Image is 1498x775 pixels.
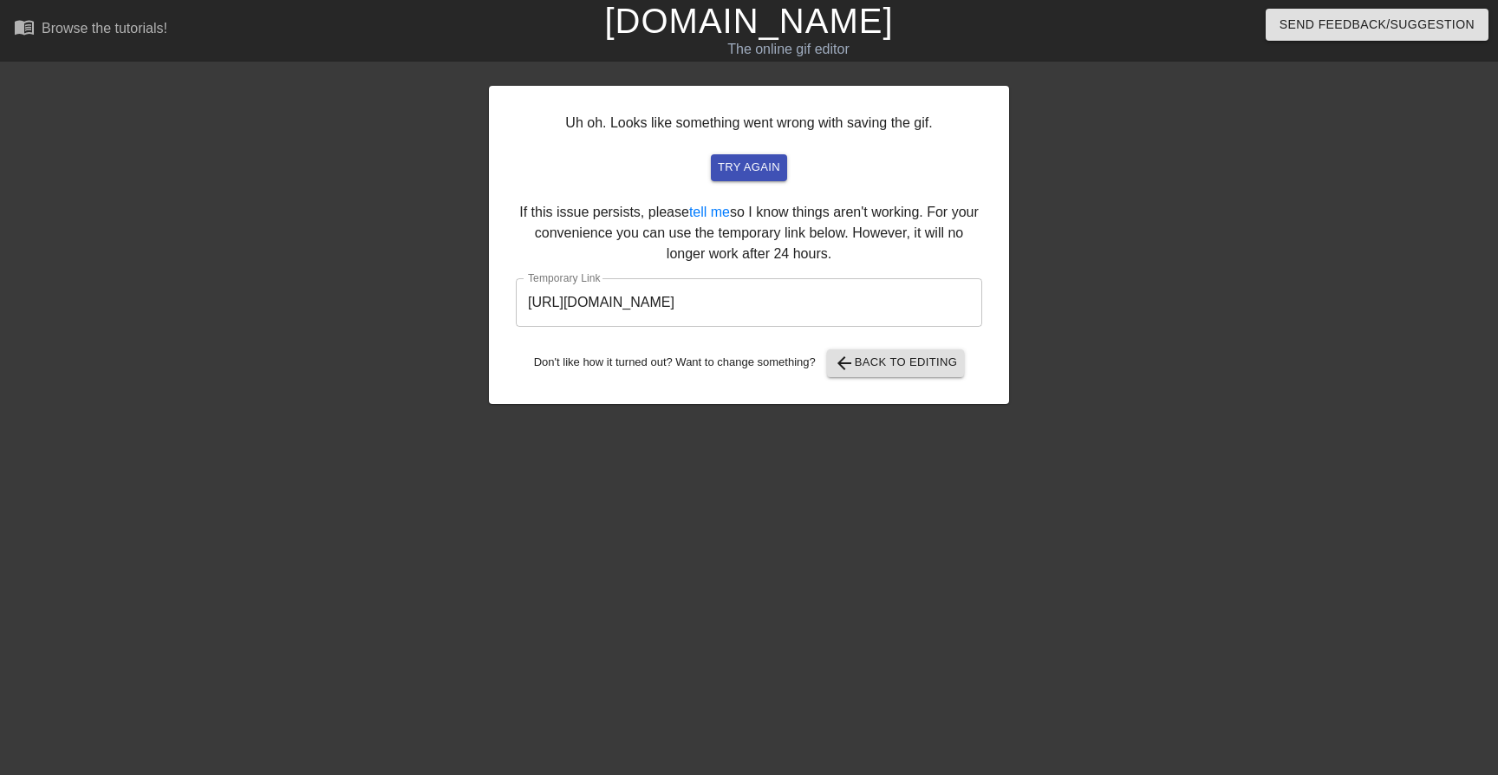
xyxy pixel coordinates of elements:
a: Browse the tutorials! [14,16,167,43]
input: bare [516,278,982,327]
div: Browse the tutorials! [42,21,167,36]
span: try again [718,158,780,178]
button: Send Feedback/Suggestion [1266,9,1488,41]
span: menu_book [14,16,35,37]
div: The online gif editor [508,39,1069,60]
div: Uh oh. Looks like something went wrong with saving the gif. If this issue persists, please so I k... [489,86,1009,404]
button: Back to Editing [827,349,965,377]
a: tell me [689,205,730,219]
div: Don't like how it turned out? Want to change something? [516,349,982,377]
button: try again [711,154,787,181]
span: arrow_back [834,353,855,374]
span: Back to Editing [834,353,958,374]
span: Send Feedback/Suggestion [1280,14,1475,36]
a: [DOMAIN_NAME] [604,2,893,40]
